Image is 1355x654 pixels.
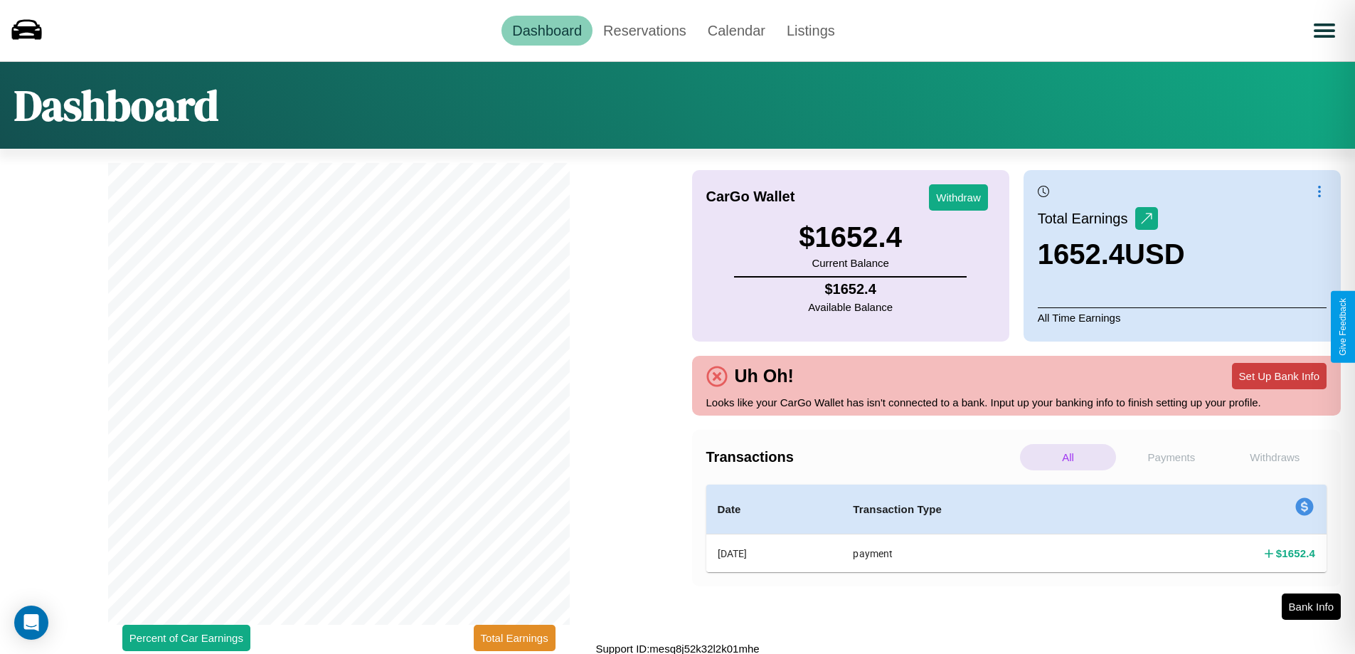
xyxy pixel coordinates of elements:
a: Calendar [697,16,776,46]
h1: Dashboard [14,76,218,135]
p: All [1020,444,1116,470]
p: Looks like your CarGo Wallet has isn't connected to a bank. Input up your banking info to finish ... [706,393,1327,412]
p: Total Earnings [1038,206,1135,231]
th: payment [841,534,1130,573]
button: Withdraw [929,184,988,211]
p: All Time Earnings [1038,307,1327,327]
a: Reservations [593,16,697,46]
button: Total Earnings [474,625,556,651]
h4: Date [718,501,831,518]
h4: $ 1652.4 [1276,546,1315,561]
button: Set Up Bank Info [1232,363,1327,389]
h4: CarGo Wallet [706,189,795,205]
a: Listings [776,16,846,46]
p: Available Balance [808,297,893,317]
h3: $ 1652.4 [799,221,902,253]
button: Bank Info [1282,594,1341,620]
th: [DATE] [706,534,842,573]
h3: 1652.4 USD [1038,238,1185,270]
h4: Transactions [706,449,1016,465]
a: Dashboard [501,16,593,46]
button: Percent of Car Earnings [122,625,250,651]
h4: Uh Oh! [728,366,801,386]
button: Open menu [1304,11,1344,51]
h4: $ 1652.4 [808,281,893,297]
h4: Transaction Type [853,501,1118,518]
table: simple table [706,485,1327,572]
p: Current Balance [799,253,902,273]
p: Payments [1123,444,1219,470]
div: Open Intercom Messenger [14,606,48,640]
div: Give Feedback [1338,298,1348,356]
p: Withdraws [1227,444,1323,470]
